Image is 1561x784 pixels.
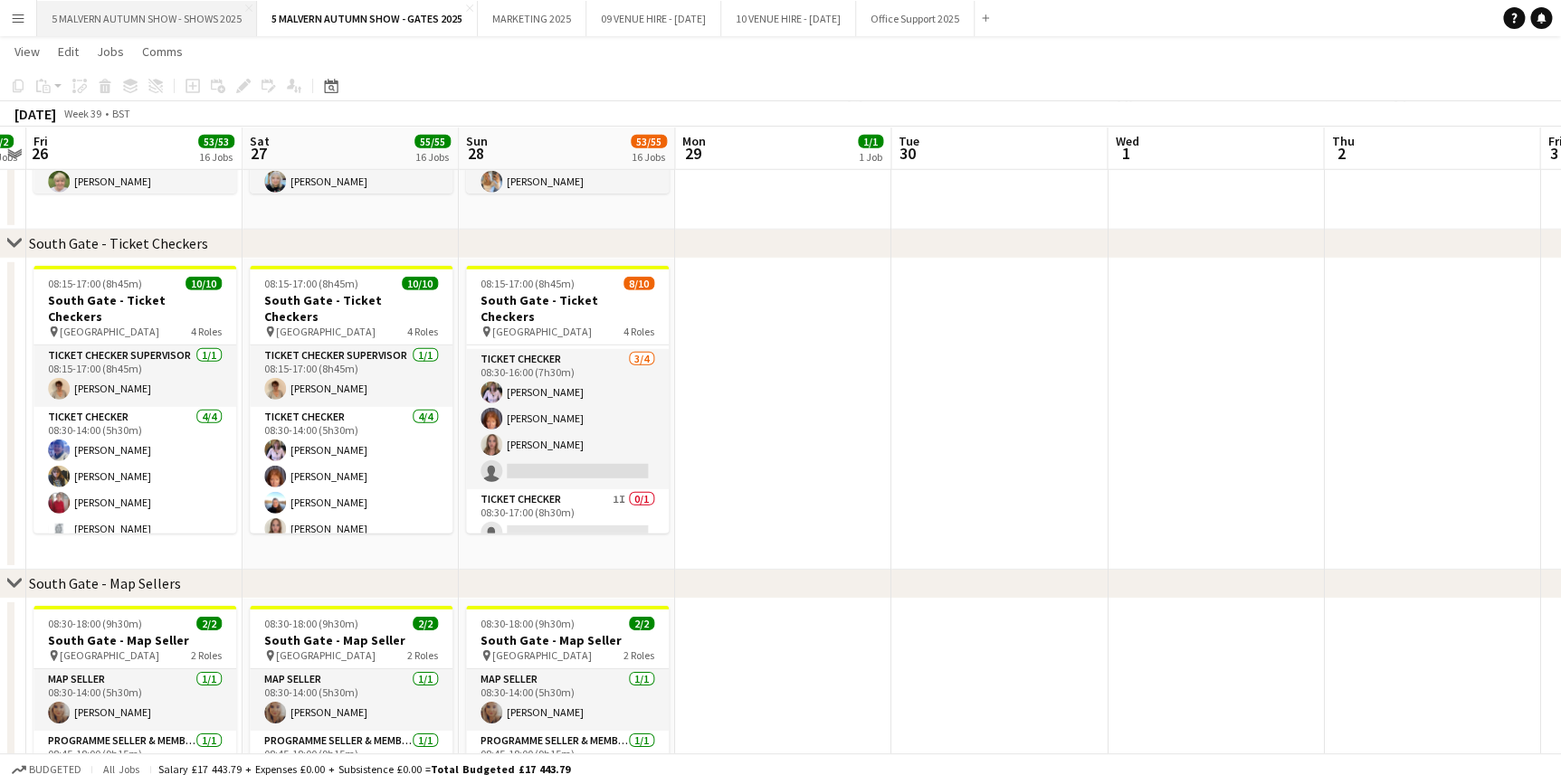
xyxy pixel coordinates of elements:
[463,143,488,164] span: 28
[90,40,131,63] a: Jobs
[29,234,208,252] div: South Gate - Ticket Checkers
[48,277,142,290] span: 08:15-17:00 (8h45m)
[191,325,222,338] span: 4 Roles
[478,1,586,36] button: MARKETING 2025
[247,143,270,164] span: 27
[1328,143,1354,164] span: 2
[407,325,438,338] span: 4 Roles
[250,632,452,648] h3: South Gate - Map Seller
[276,648,376,662] span: [GEOGRAPHIC_DATA]
[250,669,452,731] app-card-role: Map Seller1/108:30-14:00 (5h30m)[PERSON_NAME]
[1112,143,1138,164] span: 1
[112,107,130,120] div: BST
[257,1,478,36] button: 5 MALVERN AUTUMN SHOW - GATES 2025
[466,266,669,534] app-job-card: 08:15-17:00 (8h45m)8/10South Gate - Ticket Checkers [GEOGRAPHIC_DATA]4 Roles[PERSON_NAME][PERSON_...
[33,669,236,731] app-card-role: Map Seller1/108:30-14:00 (5h30m)[PERSON_NAME]
[858,135,883,148] span: 1/1
[859,150,882,164] div: 1 Job
[60,648,159,662] span: [GEOGRAPHIC_DATA]
[481,617,575,630] span: 08:30-18:00 (9h30m)
[629,617,654,630] span: 2/2
[407,648,438,662] span: 2 Roles
[60,325,159,338] span: [GEOGRAPHIC_DATA]
[856,1,975,36] button: Office Support 2025
[29,763,81,776] span: Budgeted
[60,107,105,120] span: Week 39
[250,266,452,534] app-job-card: 08:15-17:00 (8h45m)10/10South Gate - Ticket Checkers [GEOGRAPHIC_DATA]4 RolesTicket Checker Super...
[415,150,450,164] div: 16 Jobs
[632,150,666,164] div: 16 Jobs
[623,648,654,662] span: 2 Roles
[466,133,488,149] span: Sun
[37,1,257,36] button: 5 MALVERN AUTUMN SHOW - SHOWS 2025
[680,143,706,164] span: 29
[402,277,438,290] span: 10/10
[9,760,84,779] button: Budgeted
[250,345,452,407] app-card-role: Ticket Checker Supervisor1/108:15-17:00 (8h45m)[PERSON_NAME]
[33,345,236,407] app-card-role: Ticket Checker Supervisor1/108:15-17:00 (8h45m)[PERSON_NAME]
[142,43,183,60] span: Comms
[33,292,236,325] h3: South Gate - Ticket Checkers
[14,43,40,60] span: View
[481,277,575,290] span: 08:15-17:00 (8h45m)
[414,135,451,148] span: 55/55
[158,762,570,776] div: Salary £17 443.79 + Expenses £0.00 + Subsistence £0.00 =
[1115,133,1138,149] span: Wed
[276,325,376,338] span: [GEOGRAPHIC_DATA]
[199,150,233,164] div: 16 Jobs
[466,349,669,489] app-card-role: Ticket Checker3/408:30-16:00 (7h30m)[PERSON_NAME][PERSON_NAME][PERSON_NAME]
[466,292,669,325] h3: South Gate - Ticket Checkers
[492,325,592,338] span: [GEOGRAPHIC_DATA]
[33,266,236,534] app-job-card: 08:15-17:00 (8h45m)10/10South Gate - Ticket Checkers [GEOGRAPHIC_DATA]4 RolesTicket Checker Super...
[198,135,234,148] span: 53/53
[97,43,124,60] span: Jobs
[623,325,654,338] span: 4 Roles
[31,143,48,164] span: 26
[623,277,654,290] span: 8/10
[196,617,222,630] span: 2/2
[51,40,86,63] a: Edit
[466,632,669,648] h3: South Gate - Map Seller
[682,133,706,149] span: Mon
[250,407,452,547] app-card-role: Ticket Checker4/408:30-14:00 (5h30m)[PERSON_NAME][PERSON_NAME][PERSON_NAME][PERSON_NAME]
[7,40,47,63] a: View
[250,133,270,149] span: Sat
[33,133,48,149] span: Fri
[899,133,919,149] span: Tue
[896,143,919,164] span: 30
[250,292,452,325] h3: South Gate - Ticket Checkers
[492,648,592,662] span: [GEOGRAPHIC_DATA]
[100,762,143,776] span: All jobs
[48,617,142,630] span: 08:30-18:00 (9h30m)
[264,617,358,630] span: 08:30-18:00 (9h30m)
[33,407,236,547] app-card-role: Ticket Checker4/408:30-14:00 (5h30m)[PERSON_NAME][PERSON_NAME][PERSON_NAME][PERSON_NAME]
[186,277,222,290] span: 10/10
[264,277,358,290] span: 08:15-17:00 (8h45m)
[135,40,190,63] a: Comms
[466,489,669,551] app-card-role: Ticket Checker1I0/108:30-17:00 (8h30m)
[14,105,56,123] div: [DATE]
[466,669,669,731] app-card-role: Map Seller1/108:30-14:00 (5h30m)[PERSON_NAME]
[191,648,222,662] span: 2 Roles
[586,1,721,36] button: 09 VENUE HIRE - [DATE]
[721,1,856,36] button: 10 VENUE HIRE - [DATE]
[58,43,79,60] span: Edit
[1331,133,1354,149] span: Thu
[413,617,438,630] span: 2/2
[631,135,667,148] span: 53/55
[33,632,236,648] h3: South Gate - Map Seller
[431,762,570,776] span: Total Budgeted £17 443.79
[29,574,181,592] div: South Gate - Map Sellers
